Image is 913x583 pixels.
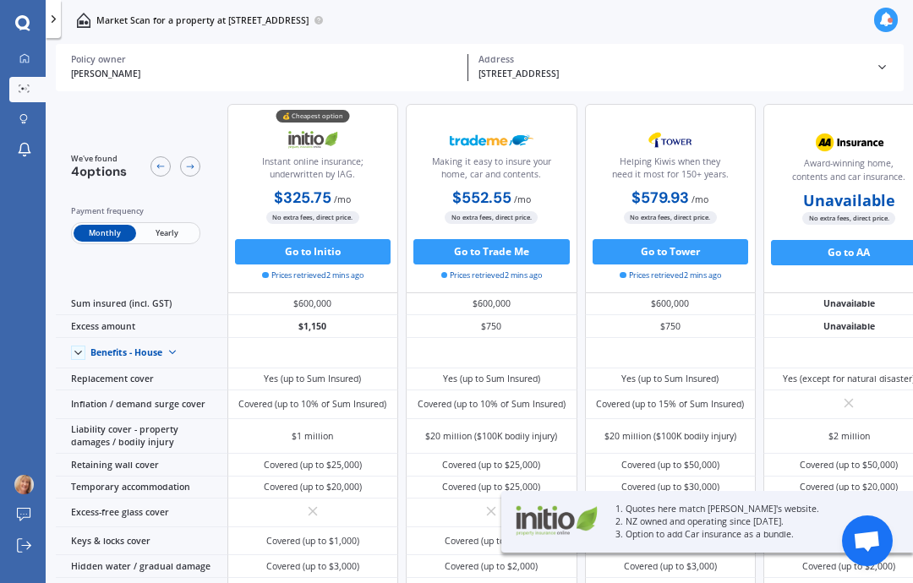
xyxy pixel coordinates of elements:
[585,293,757,316] div: $600,000
[56,477,227,499] div: Temporary accommodation
[621,373,719,385] div: Yes (up to Sum Insured)
[56,555,227,578] div: Hidden water / gradual damage
[56,315,227,338] div: Excess amount
[238,155,388,188] div: Instant online insurance; underwritten by IAG.
[802,560,895,573] div: Covered (up to $2,000)
[56,454,227,477] div: Retaining wall cover
[264,459,362,471] div: Covered (up to $25,000)
[162,342,183,362] img: Benefit content down
[802,212,895,224] span: No extra fees, direct price.
[450,124,533,155] img: Trademe.webp
[406,315,577,338] div: $750
[596,398,744,411] div: Covered (up to 15% of Sum Insured)
[511,501,600,539] img: Initio.webp
[442,459,540,471] div: Covered (up to $25,000)
[692,193,708,205] span: / mo
[413,239,570,264] button: Go to Trade Me
[621,481,719,493] div: Covered (up to $30,000)
[14,475,34,494] img: picture
[71,163,127,180] span: 4 options
[266,535,359,548] div: Covered (up to $1,000)
[445,560,538,573] div: Covered (up to $2,000)
[604,430,736,443] div: $20 million ($100K bodily injury)
[274,188,331,208] b: $325.75
[96,14,309,27] p: Market Scan for a property at [STREET_ADDRESS]
[56,527,227,556] div: Keys & locks cover
[514,193,531,205] span: / mo
[264,373,361,385] div: Yes (up to Sum Insured)
[445,535,538,548] div: Covered (up to $1,000)
[56,419,227,455] div: Liability cover - property damages / bodily injury
[417,155,566,188] div: Making it easy to insure your home, car and contents.
[425,430,557,443] div: $20 million ($100K bodily injury)
[71,204,200,217] div: Payment frequency
[238,398,386,411] div: Covered (up to 10% of Sum Insured)
[585,315,757,338] div: $750
[828,430,870,443] div: $2 million
[266,560,359,573] div: Covered (up to $3,000)
[800,481,898,493] div: Covered (up to $20,000)
[418,398,566,411] div: Covered (up to 10% of Sum Insured)
[56,368,227,391] div: Replacement cover
[56,499,227,527] div: Excess-free glass cover
[593,239,749,264] button: Go to Tower
[292,430,333,443] div: $1 million
[842,515,893,566] a: Open chat
[56,293,227,316] div: Sum insured (incl. GST)
[807,127,891,158] img: AA.webp
[596,155,746,188] div: Helping Kiwis when they need it most for 150+ years.
[227,293,399,316] div: $600,000
[276,110,349,123] div: 💰 Cheapest option
[90,347,162,358] div: Benefits - House
[443,373,540,385] div: Yes (up to Sum Insured)
[71,54,457,65] div: Policy owner
[74,225,135,242] span: Monthly
[76,13,91,28] img: home-and-contents.b802091223b8502ef2dd.svg
[615,503,882,515] p: 1. Quotes here match [PERSON_NAME]'s website.
[800,459,898,471] div: Covered (up to $50,000)
[136,225,198,242] span: Yearly
[441,270,543,281] span: Prices retrieved 2 mins ago
[264,481,362,493] div: Covered (up to $20,000)
[266,211,359,223] span: No extra fees, direct price.
[615,528,882,541] p: 3. Option to add Car insurance as a bundle.
[631,188,689,208] b: $579.93
[445,211,538,223] span: No extra fees, direct price.
[71,68,457,81] div: [PERSON_NAME]
[621,459,719,471] div: Covered (up to $50,000)
[271,124,354,155] img: Initio.webp
[56,390,227,419] div: Inflation / demand surge cover
[442,481,540,493] div: Covered (up to $25,000)
[406,293,577,316] div: $600,000
[227,315,399,338] div: $1,150
[803,194,895,207] b: Unavailable
[478,68,865,81] div: [STREET_ADDRESS]
[628,124,712,155] img: Tower.webp
[452,188,511,208] b: $552.55
[615,515,882,528] p: 2. NZ owned and operating since [DATE].
[262,270,364,281] span: Prices retrieved 2 mins ago
[624,211,717,223] span: No extra fees, direct price.
[620,270,721,281] span: Prices retrieved 2 mins ago
[478,54,865,65] div: Address
[235,239,391,264] button: Go to Initio
[71,153,127,165] span: We've found
[624,560,717,573] div: Covered (up to $3,000)
[334,193,351,205] span: / mo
